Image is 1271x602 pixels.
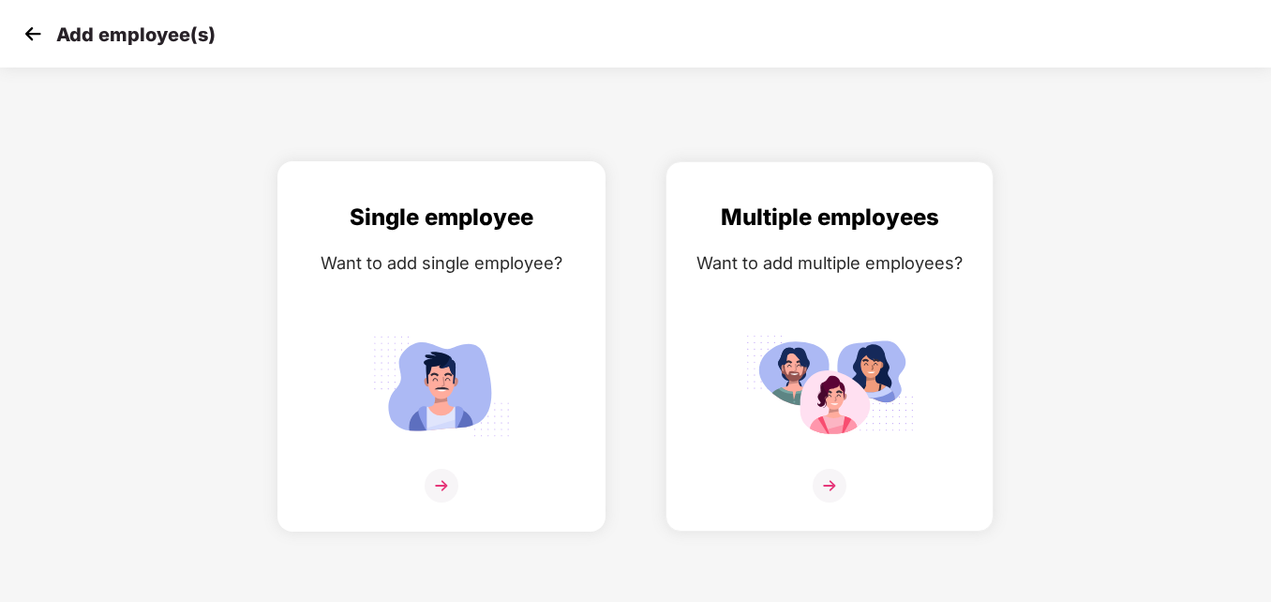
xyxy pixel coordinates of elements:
p: Add employee(s) [56,23,216,46]
img: svg+xml;base64,PHN2ZyB4bWxucz0iaHR0cDovL3d3dy53My5vcmcvMjAwMC9zdmciIHdpZHRoPSIzMCIgaGVpZ2h0PSIzMC... [19,20,47,48]
img: svg+xml;base64,PHN2ZyB4bWxucz0iaHR0cDovL3d3dy53My5vcmcvMjAwMC9zdmciIGlkPSJNdWx0aXBsZV9lbXBsb3llZS... [745,327,914,444]
div: Multiple employees [685,200,974,235]
img: svg+xml;base64,PHN2ZyB4bWxucz0iaHR0cDovL3d3dy53My5vcmcvMjAwMC9zdmciIHdpZHRoPSIzNiIgaGVpZ2h0PSIzNi... [813,469,846,503]
div: Single employee [297,200,586,235]
img: svg+xml;base64,PHN2ZyB4bWxucz0iaHR0cDovL3d3dy53My5vcmcvMjAwMC9zdmciIHdpZHRoPSIzNiIgaGVpZ2h0PSIzNi... [425,469,458,503]
img: svg+xml;base64,PHN2ZyB4bWxucz0iaHR0cDovL3d3dy53My5vcmcvMjAwMC9zdmciIGlkPSJTaW5nbGVfZW1wbG95ZWUiIH... [357,327,526,444]
div: Want to add single employee? [297,249,586,277]
div: Want to add multiple employees? [685,249,974,277]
